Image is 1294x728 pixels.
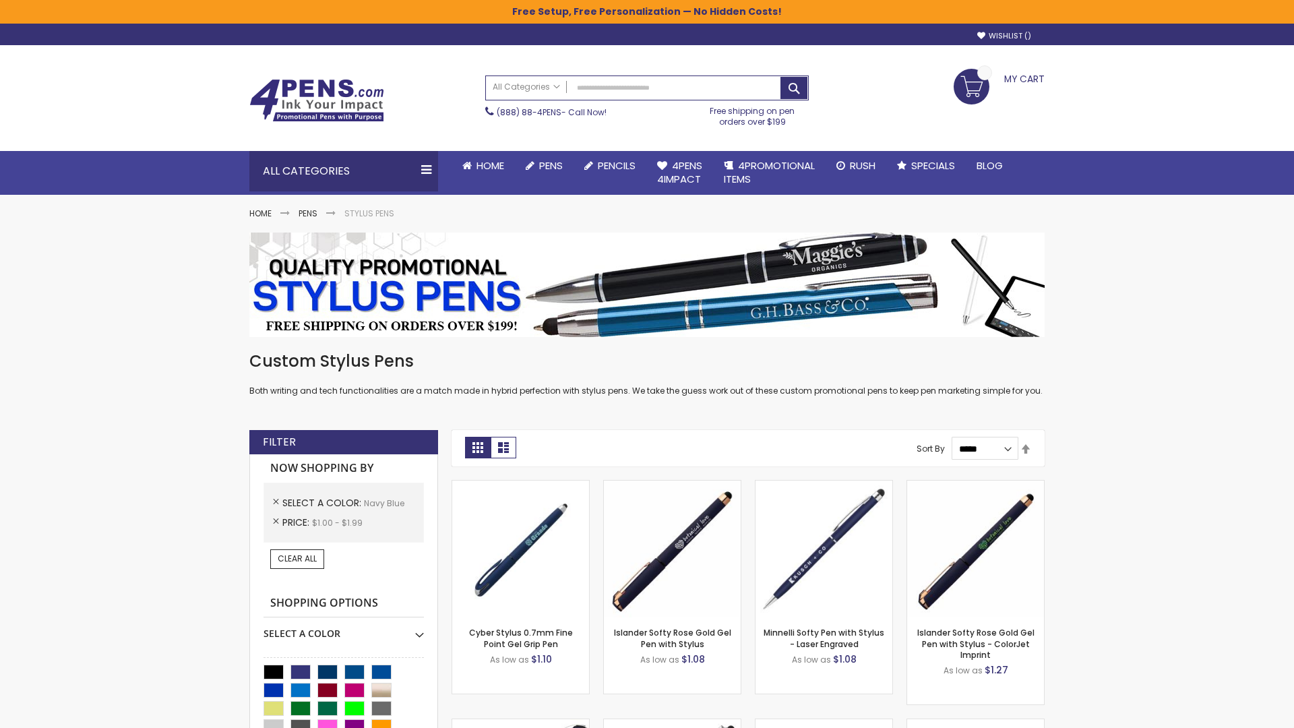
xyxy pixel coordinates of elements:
img: Islander Softy Rose Gold Gel Pen with Stylus - ColorJet Imprint-Navy Blue [907,481,1044,617]
span: 4PROMOTIONAL ITEMS [724,158,815,186]
span: Clear All [278,553,317,564]
a: Home [249,208,272,219]
a: All Categories [486,76,567,98]
label: Sort By [917,443,945,454]
img: 4Pens Custom Pens and Promotional Products [249,79,384,122]
span: 4Pens 4impact [657,158,702,186]
span: Pens [539,158,563,173]
a: Specials [886,151,966,181]
span: $1.10 [531,653,552,666]
img: Minnelli Softy Pen with Stylus - Laser Engraved-Navy Blue [756,481,892,617]
a: (888) 88-4PENS [497,107,561,118]
strong: Stylus Pens [344,208,394,219]
div: Free shipping on pen orders over $199 [696,100,809,127]
div: Both writing and tech functionalities are a match made in hybrid perfection with stylus pens. We ... [249,351,1045,397]
span: As low as [490,654,529,665]
a: Pens [515,151,574,181]
a: Islander Softy Rose Gold Gel Pen with Stylus [614,627,731,649]
a: Pens [299,208,317,219]
span: Pencils [598,158,636,173]
a: Home [452,151,515,181]
span: Blog [977,158,1003,173]
strong: Now Shopping by [264,454,424,483]
strong: Filter [263,435,296,450]
span: As low as [792,654,831,665]
img: Cyber Stylus 0.7mm Fine Point Gel Grip Pen-Navy Blue [452,481,589,617]
div: All Categories [249,151,438,191]
a: Clear All [270,549,324,568]
span: $1.00 - $1.99 [312,517,363,528]
a: Islander Softy Rose Gold Gel Pen with Stylus-Navy Blue [604,480,741,491]
span: $1.27 [985,663,1008,677]
span: All Categories [493,82,560,92]
a: Blog [966,151,1014,181]
a: Minnelli Softy Pen with Stylus - Laser Engraved-Navy Blue [756,480,892,491]
span: As low as [944,665,983,676]
a: Rush [826,151,886,181]
div: Select A Color [264,617,424,640]
span: $1.08 [681,653,705,666]
a: Cyber Stylus 0.7mm Fine Point Gel Grip Pen-Navy Blue [452,480,589,491]
span: As low as [640,654,679,665]
span: $1.08 [833,653,857,666]
a: 4PROMOTIONALITEMS [713,151,826,195]
strong: Grid [465,437,491,458]
a: Minnelli Softy Pen with Stylus - Laser Engraved [764,627,884,649]
a: Cyber Stylus 0.7mm Fine Point Gel Grip Pen [469,627,573,649]
a: Wishlist [977,31,1031,41]
a: Islander Softy Rose Gold Gel Pen with Stylus - ColorJet Imprint-Navy Blue [907,480,1044,491]
span: Rush [850,158,875,173]
span: Select A Color [282,496,364,510]
img: Islander Softy Rose Gold Gel Pen with Stylus-Navy Blue [604,481,741,617]
strong: Shopping Options [264,589,424,618]
a: Pencils [574,151,646,181]
img: Stylus Pens [249,233,1045,337]
span: Home [476,158,504,173]
span: - Call Now! [497,107,607,118]
span: Navy Blue [364,497,404,509]
a: 4Pens4impact [646,151,713,195]
a: Islander Softy Rose Gold Gel Pen with Stylus - ColorJet Imprint [917,627,1035,660]
h1: Custom Stylus Pens [249,351,1045,372]
span: Specials [911,158,955,173]
span: Price [282,516,312,529]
